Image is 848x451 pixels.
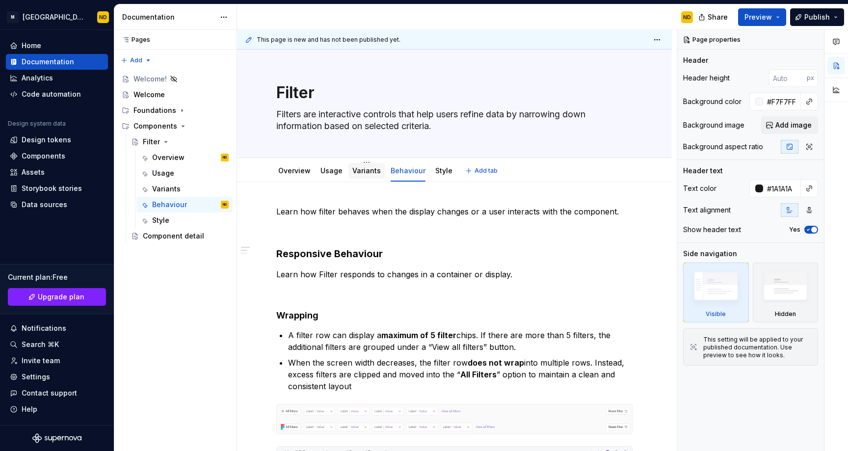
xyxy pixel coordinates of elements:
div: Background image [683,120,744,130]
input: Auto [763,180,801,197]
div: Variants [152,184,181,194]
img: f57a28ad-2edb-436e-89cc-3d003ba2d484.png [277,404,632,434]
a: Welcome [118,87,233,103]
div: Pages [118,36,150,44]
a: Variants [136,181,233,197]
div: [GEOGRAPHIC_DATA] [23,12,85,22]
div: Overview [274,160,315,181]
div: Settings [22,372,50,382]
div: Header height [683,73,730,83]
div: Visible [683,263,749,322]
div: Help [22,404,37,414]
div: Hidden [775,310,796,318]
div: Foundations [118,103,233,118]
div: Variants [348,160,385,181]
div: Visible [706,310,726,318]
textarea: Filter [274,81,631,105]
button: Publish [790,8,844,26]
a: Overview [278,166,311,175]
div: Background aspect ratio [683,142,763,152]
a: OverviewND [136,150,233,165]
div: Code automation [22,89,81,99]
div: M [7,11,19,23]
div: Welcome! [133,74,167,84]
span: Add [130,56,142,64]
strong: All Filters [460,370,497,379]
div: Components [118,118,233,134]
div: Current plan : Free [8,272,106,282]
label: Yes [789,226,800,234]
p: px [807,74,814,82]
div: Style [152,215,169,225]
input: Auto [763,93,801,110]
p: Learn how Filter responds to changes in a container or display. [276,268,633,280]
a: Documentation [6,54,108,70]
button: Add [118,53,155,67]
div: Hidden [753,263,819,322]
div: Show header text [683,225,741,235]
div: Notifications [22,323,66,333]
button: Help [6,401,108,417]
span: Add image [775,120,812,130]
a: Settings [6,369,108,385]
div: Behaviour [387,160,429,181]
div: Contact support [22,388,77,398]
a: Assets [6,164,108,180]
div: ND [99,13,107,21]
div: Storybook stories [22,184,82,193]
input: Auto [769,69,807,87]
a: Style [435,166,452,175]
div: Data sources [22,200,67,210]
div: Analytics [22,73,53,83]
button: Add image [761,116,818,134]
a: Component detail [127,228,233,244]
a: Welcome! [118,71,233,87]
div: Components [133,121,177,131]
div: Design system data [8,120,66,128]
div: Welcome [133,90,165,100]
a: Home [6,38,108,53]
div: Filter [143,137,160,147]
button: Preview [738,8,786,26]
button: Share [693,8,734,26]
div: Style [431,160,456,181]
div: Documentation [22,57,74,67]
textarea: Filters are interactive controls that help users refine data by narrowing down information based ... [274,106,631,134]
div: Home [22,41,41,51]
p: A filter row can display a chips. If there are more than 5 filters, the additional filters are gr... [288,329,633,353]
a: BehaviourND [136,197,233,212]
a: Upgrade plan [8,288,106,306]
div: This setting will be applied to your published documentation. Use preview to see how it looks. [703,336,812,359]
h4: Wrapping [276,310,633,321]
div: Invite team [22,356,60,366]
svg: Supernova Logo [32,433,81,443]
a: Analytics [6,70,108,86]
div: ND [683,13,691,21]
span: Share [708,12,728,22]
div: Side navigation [683,249,737,259]
div: Usage [152,168,174,178]
div: Design tokens [22,135,71,145]
div: Assets [22,167,45,177]
div: Usage [317,160,346,181]
div: Text color [683,184,716,193]
strong: maximum of 5 filter [381,330,456,340]
span: Preview [744,12,772,22]
h3: Responsive Behaviour [276,247,633,261]
div: Background color [683,97,742,106]
p: Learn how filter behaves when the display changes or a user interacts with the component. [276,206,633,217]
div: Header text [683,166,723,176]
a: Variants [352,166,381,175]
a: Data sources [6,197,108,212]
div: Overview [152,153,185,162]
a: Storybook stories [6,181,108,196]
a: Design tokens [6,132,108,148]
button: Add tab [462,164,502,178]
div: Header [683,55,708,65]
span: This page is new and has not been published yet. [257,36,400,44]
div: ND [223,153,227,162]
a: Invite team [6,353,108,369]
a: Usage [136,165,233,181]
div: Search ⌘K [22,340,59,349]
div: Foundations [133,106,176,115]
